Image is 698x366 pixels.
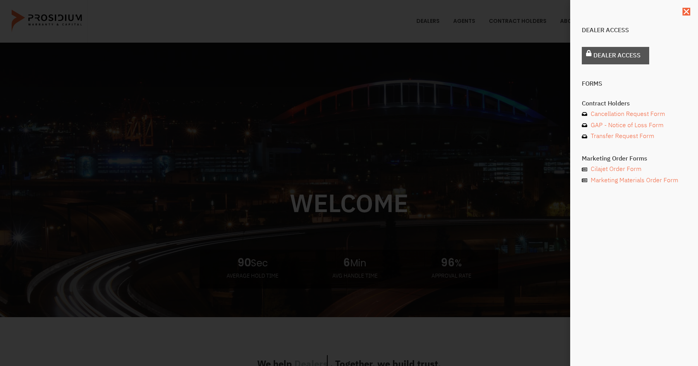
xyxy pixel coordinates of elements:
span: GAP - Notice of Loss Form [589,120,664,131]
h4: Contract Holders [582,100,686,107]
a: Cancellation Request Form [582,109,686,120]
span: Cilajet Order Form [589,164,641,175]
a: Dealer Access [582,47,649,64]
span: Dealer Access [593,50,641,61]
h4: Marketing Order Forms [582,155,686,162]
h4: Forms [582,81,686,87]
span: Cancellation Request Form [589,109,665,120]
a: Transfer Request Form [582,131,686,142]
a: Close [683,8,690,16]
a: GAP - Notice of Loss Form [582,120,686,131]
a: Marketing Materials Order Form [582,175,686,186]
span: Transfer Request Form [589,131,654,142]
h4: Dealer Access [582,27,686,33]
a: Cilajet Order Form [582,164,686,175]
span: Marketing Materials Order Form [589,175,678,186]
